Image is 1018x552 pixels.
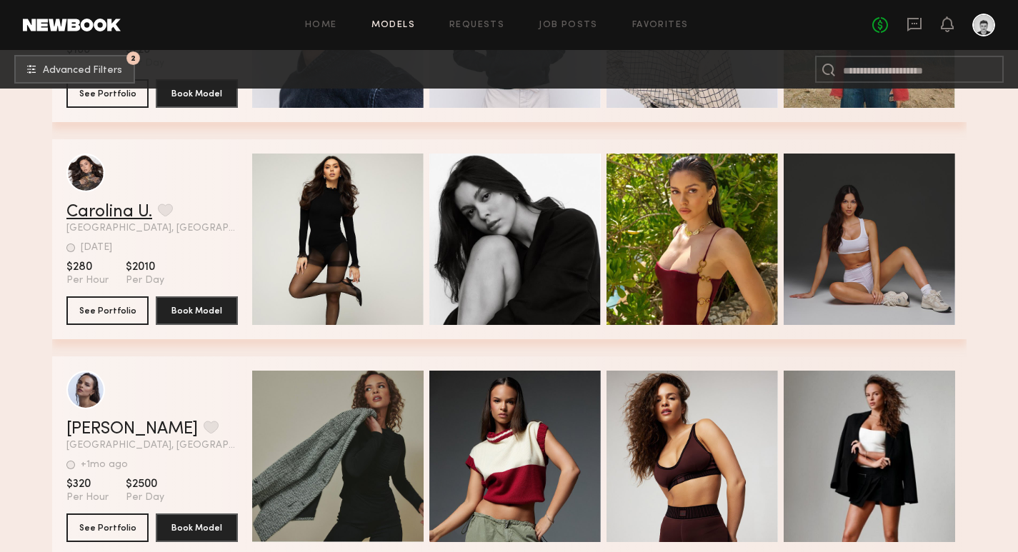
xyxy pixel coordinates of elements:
[66,441,238,451] span: [GEOGRAPHIC_DATA], [GEOGRAPHIC_DATA]
[126,491,164,504] span: Per Day
[66,260,109,274] span: $280
[371,21,415,30] a: Models
[66,421,198,438] a: [PERSON_NAME]
[43,66,122,76] span: Advanced Filters
[126,274,164,287] span: Per Day
[66,274,109,287] span: Per Hour
[126,477,164,491] span: $2500
[81,460,128,470] div: +1mo ago
[305,21,337,30] a: Home
[66,296,149,325] button: See Portfolio
[156,79,238,108] button: Book Model
[66,204,152,221] a: Carolina U.
[156,296,238,325] button: Book Model
[539,21,598,30] a: Job Posts
[66,79,149,108] button: See Portfolio
[126,260,164,274] span: $2010
[632,21,689,30] a: Favorites
[81,243,112,253] div: [DATE]
[131,55,136,61] span: 2
[14,55,135,84] button: 2Advanced Filters
[66,224,238,234] span: [GEOGRAPHIC_DATA], [GEOGRAPHIC_DATA]
[66,477,109,491] span: $320
[66,513,149,542] button: See Portfolio
[66,491,109,504] span: Per Hour
[156,513,238,542] button: Book Model
[449,21,504,30] a: Requests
